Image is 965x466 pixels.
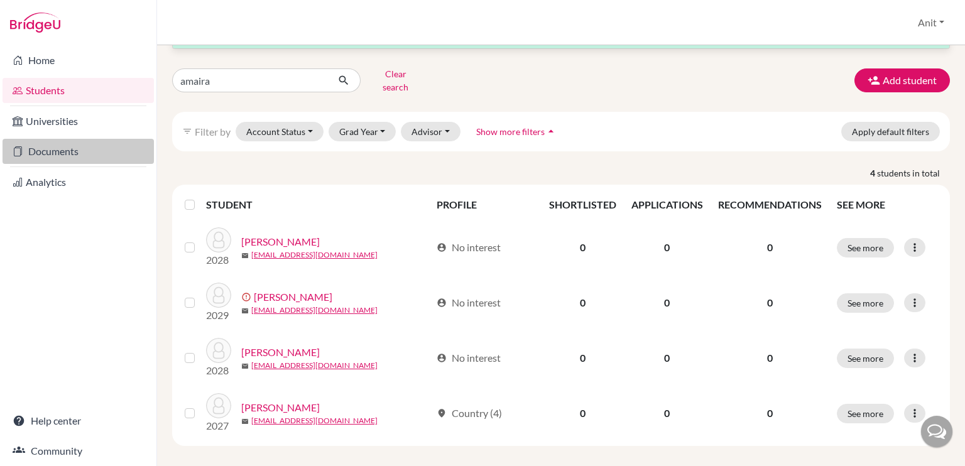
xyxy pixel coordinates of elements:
[437,408,447,418] span: location_on
[241,307,249,315] span: mail
[837,349,894,368] button: See more
[241,362,249,370] span: mail
[437,295,501,310] div: No interest
[10,13,60,33] img: Bridge-U
[837,293,894,313] button: See more
[206,393,231,418] img: Mahajan, Amaira
[3,78,154,103] a: Students
[241,345,320,360] a: [PERSON_NAME]
[3,139,154,164] a: Documents
[542,330,624,386] td: 0
[241,400,320,415] a: [PERSON_NAME]
[206,227,231,252] img: Arora, Amaira
[437,298,447,308] span: account_circle
[195,126,231,138] span: Filter by
[182,126,192,136] i: filter_list
[206,308,231,323] p: 2029
[236,122,324,141] button: Account Status
[437,242,447,252] span: account_circle
[437,240,501,255] div: No interest
[476,126,545,137] span: Show more filters
[251,249,378,261] a: [EMAIL_ADDRESS][DOMAIN_NAME]
[624,330,711,386] td: 0
[241,418,249,425] span: mail
[542,386,624,441] td: 0
[841,122,940,141] button: Apply default filters
[542,190,624,220] th: SHORTLISTED
[870,166,877,180] strong: 4
[542,275,624,330] td: 0
[912,11,950,35] button: Anit
[829,190,945,220] th: SEE MORE
[401,122,461,141] button: Advisor
[466,122,568,141] button: Show more filtersarrow_drop_up
[837,238,894,257] button: See more
[3,438,154,463] a: Community
[718,240,822,255] p: 0
[3,48,154,73] a: Home
[251,415,378,426] a: [EMAIL_ADDRESS][DOMAIN_NAME]
[206,418,231,433] p: 2027
[854,68,950,92] button: Add student
[718,406,822,421] p: 0
[251,305,378,316] a: [EMAIL_ADDRESS][DOMAIN_NAME]
[361,64,430,97] button: Clear search
[718,350,822,366] p: 0
[206,190,429,220] th: STUDENT
[877,166,950,180] span: students in total
[437,406,502,421] div: Country (4)
[241,292,254,302] span: error_outline
[711,190,829,220] th: RECOMMENDATIONS
[206,363,231,378] p: 2028
[624,190,711,220] th: APPLICATIONS
[206,338,231,363] img: Khanna, Amaira
[542,220,624,275] td: 0
[545,125,557,138] i: arrow_drop_up
[429,190,542,220] th: PROFILE
[251,360,378,371] a: [EMAIL_ADDRESS][DOMAIN_NAME]
[172,68,328,92] input: Find student by name...
[624,386,711,441] td: 0
[28,9,54,20] span: Help
[3,170,154,195] a: Analytics
[437,353,447,363] span: account_circle
[3,408,154,433] a: Help center
[624,220,711,275] td: 0
[241,252,249,259] span: mail
[837,404,894,423] button: See more
[206,252,231,268] p: 2028
[206,283,231,308] img: Goyal, Amaira
[254,290,332,305] a: [PERSON_NAME]
[718,295,822,310] p: 0
[329,122,396,141] button: Grad Year
[241,234,320,249] a: [PERSON_NAME]
[437,350,501,366] div: No interest
[3,109,154,134] a: Universities
[624,275,711,330] td: 0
